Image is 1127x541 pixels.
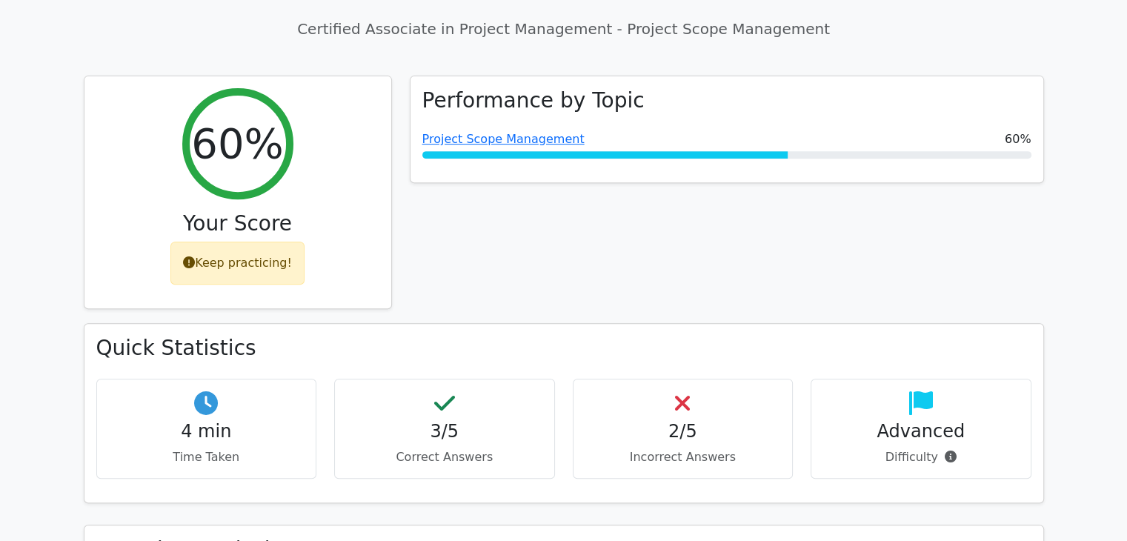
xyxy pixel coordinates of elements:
p: Certified Associate in Project Management - Project Scope Management [84,18,1044,40]
h2: 60% [191,119,283,168]
h4: 3/5 [347,421,542,442]
div: Keep practicing! [170,242,305,285]
span: 60% [1005,130,1031,148]
p: Difficulty [823,448,1019,466]
h3: Your Score [96,211,379,236]
h3: Quick Statistics [96,336,1031,361]
p: Correct Answers [347,448,542,466]
p: Time Taken [109,448,305,466]
h4: Advanced [823,421,1019,442]
h4: 4 min [109,421,305,442]
h4: 2/5 [585,421,781,442]
h3: Performance by Topic [422,88,645,113]
a: Project Scope Management [422,132,585,146]
p: Incorrect Answers [585,448,781,466]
